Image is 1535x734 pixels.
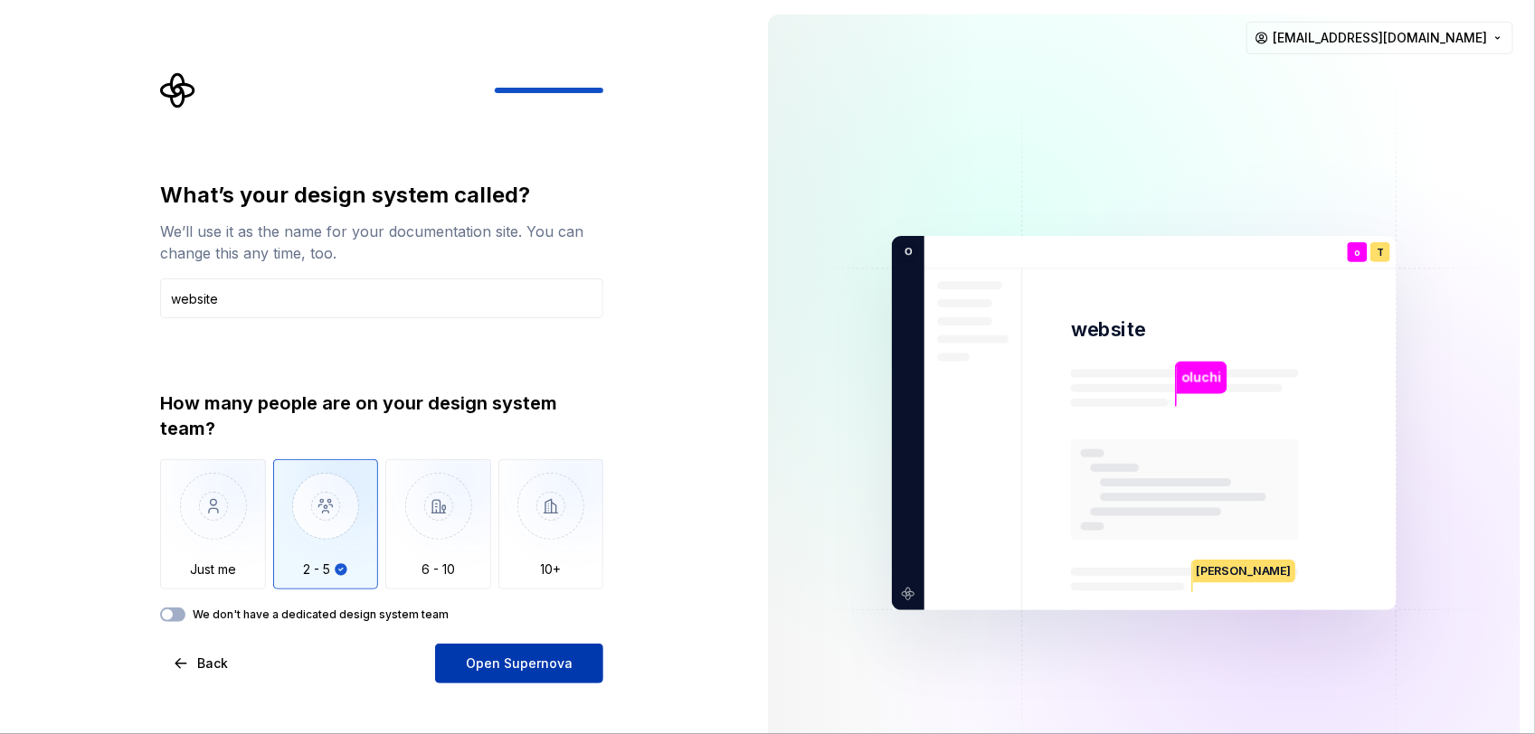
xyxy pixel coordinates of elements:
[193,607,449,622] label: We don't have a dedicated design system team
[1273,29,1487,47] span: [EMAIL_ADDRESS][DOMAIN_NAME]
[160,391,603,441] div: How many people are on your design system team?
[435,644,603,683] button: Open Supernova
[1193,560,1295,582] p: [PERSON_NAME]
[160,278,603,318] input: Design system name
[197,654,228,673] span: Back
[160,72,196,108] svg: Supernova Logo
[160,644,243,683] button: Back
[160,181,603,210] div: What’s your design system called?
[1181,368,1220,388] p: oluchi
[1370,242,1390,262] div: T
[898,244,913,260] p: O
[1354,248,1360,258] p: o
[160,221,603,264] div: We’ll use it as the name for your documentation site. You can change this any time, too.
[1071,317,1146,343] p: website
[466,654,573,673] span: Open Supernova
[1246,22,1513,54] button: [EMAIL_ADDRESS][DOMAIN_NAME]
